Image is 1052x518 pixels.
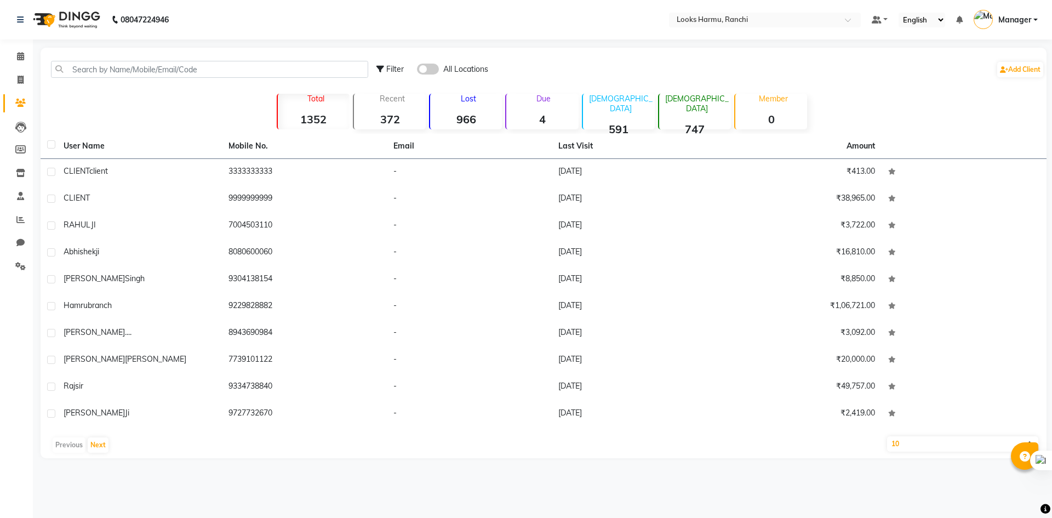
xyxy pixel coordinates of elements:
td: 9727732670 [222,401,387,428]
button: Next [88,437,108,453]
td: ₹38,965.00 [717,186,882,213]
strong: 966 [430,112,502,126]
span: branch [88,300,112,310]
td: - [387,374,552,401]
td: [DATE] [552,320,717,347]
td: [DATE] [552,186,717,213]
span: [PERSON_NAME] [64,354,125,364]
td: - [387,159,552,186]
span: sir [75,381,83,391]
strong: 372 [354,112,426,126]
td: - [387,186,552,213]
p: Lost [434,94,502,104]
td: - [387,240,552,266]
td: ₹2,419.00 [717,401,882,428]
b: 08047224946 [121,4,169,35]
td: [DATE] [552,240,717,266]
td: [DATE] [552,374,717,401]
span: JI [91,220,96,230]
span: client [89,166,108,176]
span: [PERSON_NAME] [125,354,186,364]
span: [PERSON_NAME] [64,274,125,283]
span: hamru [64,300,88,310]
td: 8080600060 [222,240,387,266]
span: ji [125,408,129,418]
td: 9999999999 [222,186,387,213]
td: 9334738840 [222,374,387,401]
strong: 1352 [278,112,350,126]
p: Member [740,94,807,104]
td: - [387,293,552,320]
span: abhishek [64,247,96,257]
td: ₹413.00 [717,159,882,186]
td: [DATE] [552,401,717,428]
strong: 747 [659,122,731,136]
td: 9229828882 [222,293,387,320]
span: [PERSON_NAME] [64,327,125,337]
th: User Name [57,134,222,159]
td: ₹16,810.00 [717,240,882,266]
th: Amount [840,134,882,158]
strong: 591 [583,122,655,136]
td: ₹20,000.00 [717,347,882,374]
td: - [387,347,552,374]
img: logo [28,4,103,35]
td: ₹8,850.00 [717,266,882,293]
th: Email [387,134,552,159]
td: ₹1,06,721.00 [717,293,882,320]
p: Total [282,94,350,104]
td: - [387,320,552,347]
td: - [387,266,552,293]
span: Manager [998,14,1031,26]
span: raj [64,381,75,391]
strong: 0 [735,112,807,126]
img: Manager [974,10,993,29]
span: CLIENT [64,166,89,176]
td: - [387,213,552,240]
strong: 4 [506,112,578,126]
a: Add Client [997,62,1043,77]
td: ₹3,092.00 [717,320,882,347]
span: ji [96,247,99,257]
td: ₹49,757.00 [717,374,882,401]
td: ₹3,722.00 [717,213,882,240]
p: [DEMOGRAPHIC_DATA] [664,94,731,113]
td: [DATE] [552,266,717,293]
span: Filter [386,64,404,74]
span: .... [125,327,131,337]
p: Due [508,94,578,104]
span: [PERSON_NAME] [64,408,125,418]
th: Mobile No. [222,134,387,159]
p: Recent [358,94,426,104]
td: - [387,401,552,428]
td: 7739101122 [222,347,387,374]
td: 9304138154 [222,266,387,293]
input: Search by Name/Mobile/Email/Code [51,61,368,78]
span: All Locations [443,64,488,75]
td: 7004503110 [222,213,387,240]
td: [DATE] [552,159,717,186]
td: [DATE] [552,347,717,374]
span: CLIENT [64,193,90,203]
th: Last Visit [552,134,717,159]
td: [DATE] [552,213,717,240]
td: 3333333333 [222,159,387,186]
span: singh [125,274,145,283]
span: RAHUL [64,220,91,230]
td: [DATE] [552,293,717,320]
p: [DEMOGRAPHIC_DATA] [587,94,655,113]
td: 8943690984 [222,320,387,347]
